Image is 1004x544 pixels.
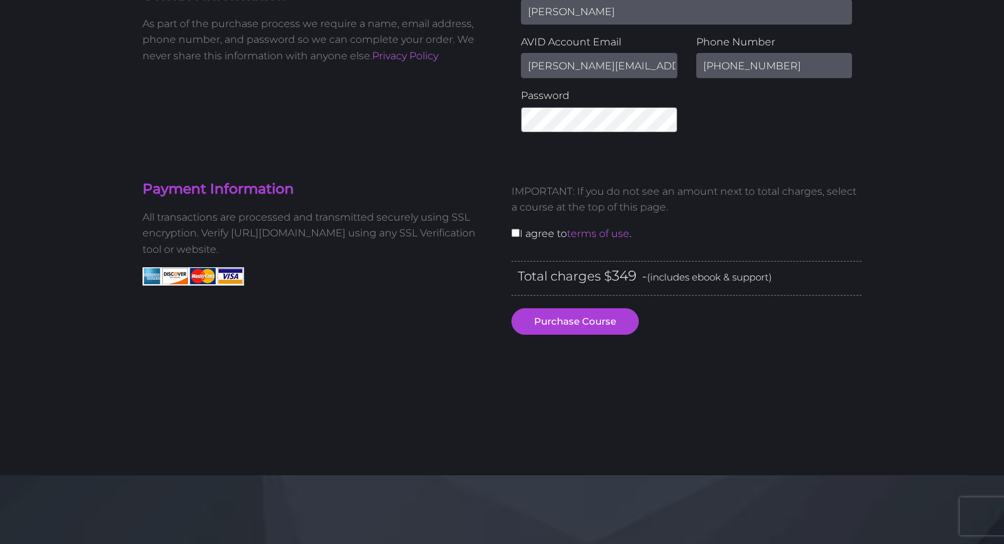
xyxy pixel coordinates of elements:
a: terms of use [567,228,629,240]
label: AVID Account Email [521,34,677,50]
div: I agree to . [502,173,871,261]
h4: Payment Information [143,180,493,199]
label: Phone Number [696,34,853,50]
label: Password [521,88,677,104]
span: (includes ebook & support) [647,271,772,283]
div: Total charges $ - [511,261,861,296]
p: All transactions are processed and transmitted securely using SSL encryption. Verify [URL][DOMAIN... [143,209,493,258]
p: As part of the purchase process we require a name, email address, phone number, and password so w... [143,16,493,64]
button: Purchase Course [511,308,639,335]
a: Privacy Policy [372,50,438,62]
p: IMPORTANT: If you do not see an amount next to total charges, select a course at the top of this ... [511,183,861,216]
img: American Express, Discover, MasterCard, Visa [143,267,244,286]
